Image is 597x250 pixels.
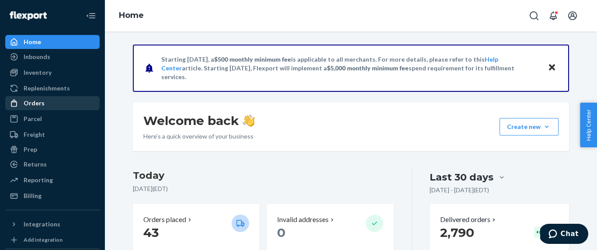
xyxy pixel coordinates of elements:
[161,55,539,81] p: Starting [DATE], a is applicable to all merchants. For more details, please refer to this article...
[133,169,394,183] h3: Today
[24,145,37,154] div: Prep
[5,81,100,95] a: Replenishments
[24,84,70,93] div: Replenishments
[133,184,394,193] p: [DATE] ( EDT )
[5,189,100,203] a: Billing
[5,128,100,142] a: Freight
[564,7,581,24] button: Open account menu
[243,115,255,127] img: hand-wave emoji
[500,118,559,135] button: Create new
[82,7,100,24] button: Close Navigation
[143,113,255,128] h1: Welcome back
[24,68,52,77] div: Inventory
[112,3,151,28] ol: breadcrumbs
[143,215,186,225] p: Orders placed
[24,38,41,46] div: Home
[5,96,100,110] a: Orders
[545,7,562,24] button: Open notifications
[119,10,144,20] a: Home
[5,66,100,80] a: Inventory
[5,112,100,126] a: Parcel
[5,142,100,156] a: Prep
[5,235,100,245] a: Add Integration
[5,35,100,49] a: Home
[440,215,497,225] button: Delivered orders
[24,220,60,229] div: Integrations
[24,176,53,184] div: Reporting
[24,115,42,123] div: Parcel
[214,56,291,63] span: $500 monthly minimum fee
[5,217,100,231] button: Integrations
[525,7,543,24] button: Open Search Box
[10,11,47,20] img: Flexport logo
[277,215,329,225] p: Invalid addresses
[546,62,558,74] button: Close
[143,132,255,141] p: Here’s a quick overview of your business
[24,99,45,108] div: Orders
[24,52,50,61] div: Inbounds
[534,227,559,238] div: + 83.4 %
[24,130,45,139] div: Freight
[143,225,159,240] span: 43
[327,64,409,72] span: $5,000 monthly minimum fee
[440,225,474,240] span: 2,790
[277,225,285,240] span: 0
[430,186,489,194] p: [DATE] - [DATE] ( EDT )
[24,236,62,243] div: Add Integration
[580,103,597,147] button: Help Center
[430,170,493,184] div: Last 30 days
[24,160,47,169] div: Returns
[24,191,42,200] div: Billing
[5,50,100,64] a: Inbounds
[5,157,100,171] a: Returns
[5,173,100,187] a: Reporting
[540,224,588,246] iframe: Opens a widget where you can chat to one of our agents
